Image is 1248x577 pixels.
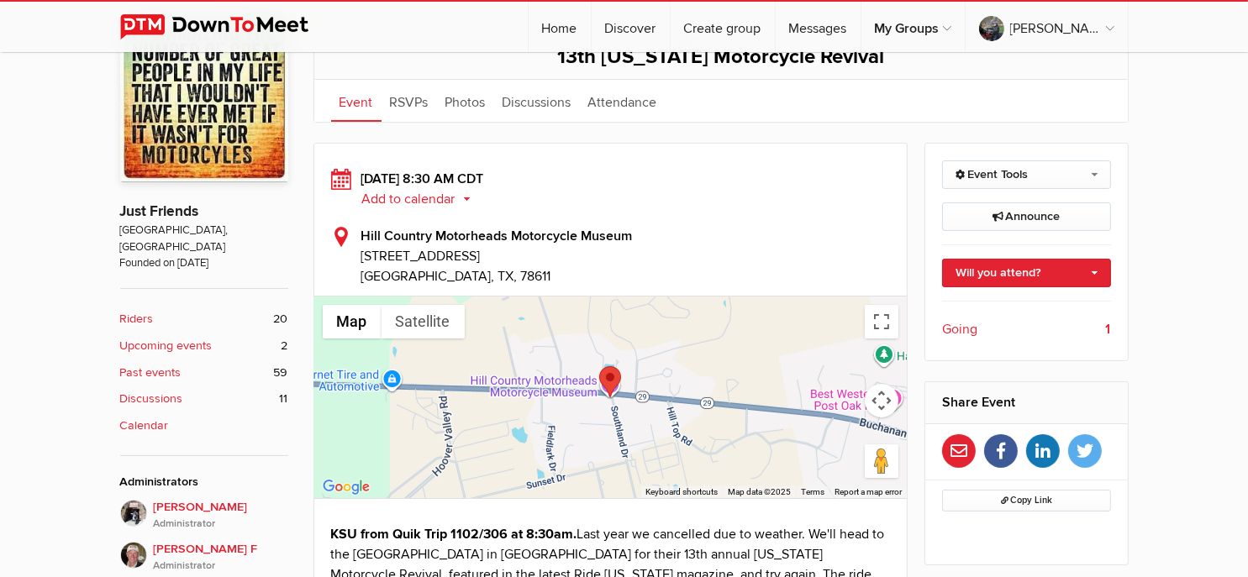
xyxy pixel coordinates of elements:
a: Report a map error [835,487,902,496]
strong: KSU from Quik Trip 1102/306 at 8:30am. [331,526,577,543]
a: Announce [942,202,1111,231]
a: Discussions 11 [120,390,288,408]
b: Calendar [120,417,169,435]
b: Upcoming events [120,337,213,355]
a: Riders 20 [120,310,288,328]
b: Riders [120,310,154,328]
a: My Groups [861,2,965,52]
img: Google [319,476,374,498]
button: Drag Pegman onto the map to open Street View [865,444,898,478]
a: Just Friends [120,202,199,220]
b: Discussions [120,390,183,408]
a: Discussions [494,80,580,122]
a: Messages [776,2,861,52]
a: [PERSON_NAME] [966,2,1128,52]
a: Photos [437,80,494,122]
a: Attendance [580,80,666,122]
a: RSVPs [382,80,437,122]
span: [STREET_ADDRESS] [361,246,891,266]
a: Create group [671,2,775,52]
button: Show satellite imagery [382,305,465,338]
button: Add to calendar [361,191,483,207]
img: DownToMeet [120,14,334,39]
button: Copy Link [942,490,1111,511]
span: 11 [280,390,288,408]
span: 2 [282,337,288,355]
span: Founded on [DATE] [120,255,288,271]
span: [PERSON_NAME] F [154,540,288,574]
span: Map data ©2025 [728,487,791,496]
a: [PERSON_NAME]Administrator [120,500,288,532]
span: 13th [US_STATE] Motorcycle Revival [557,45,884,69]
span: [GEOGRAPHIC_DATA], [GEOGRAPHIC_DATA] [120,223,288,255]
img: Butch F [120,542,147,569]
button: Map camera controls [865,384,898,417]
span: 20 [274,310,288,328]
button: Keyboard shortcuts [645,486,718,498]
b: Past events [120,364,182,382]
b: Hill Country Motorheads Motorcycle Museum [361,228,633,244]
a: Terms [801,487,824,496]
span: 59 [274,364,288,382]
i: Administrator [154,517,288,532]
a: Will you attend? [942,259,1111,287]
button: Toggle fullscreen view [865,305,898,338]
a: Past events 59 [120,364,288,382]
a: Event Tools [942,160,1111,189]
h2: Share Event [942,382,1111,422]
img: John P [120,500,147,527]
img: Just Friends [120,14,288,182]
span: Copy Link [1001,495,1052,506]
a: Calendar [120,417,288,435]
b: 1 [1106,319,1111,339]
i: Administrator [154,559,288,574]
a: Upcoming events 2 [120,337,288,355]
div: Administrators [120,473,288,491]
button: Show street map [323,305,382,338]
span: [GEOGRAPHIC_DATA], TX, 78611 [361,268,551,285]
a: Open this area in Google Maps (opens a new window) [319,476,374,498]
a: Event [331,80,382,122]
a: Discover [592,2,670,52]
a: Home [529,2,591,52]
a: [PERSON_NAME] FAdministrator [120,532,288,574]
div: [DATE] 8:30 AM CDT [331,169,891,209]
span: Going [942,319,977,339]
span: Announce [993,209,1060,223]
span: [PERSON_NAME] [154,498,288,532]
